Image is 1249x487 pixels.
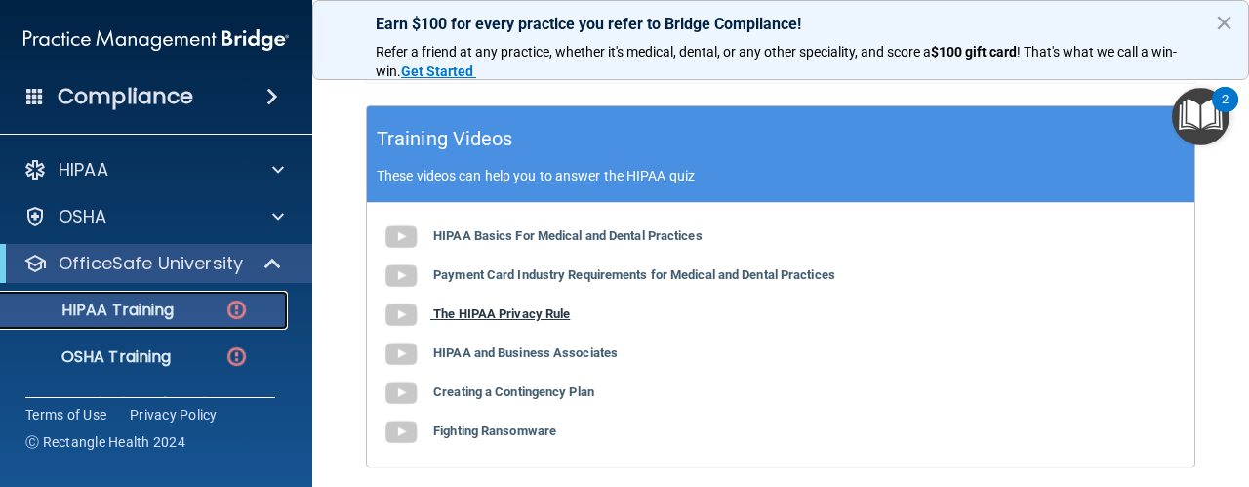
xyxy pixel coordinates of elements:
[23,205,284,228] a: OSHA
[23,20,289,60] img: PMB logo
[433,228,703,243] b: HIPAA Basics For Medical and Dental Practices
[1215,7,1233,38] button: Close
[13,301,174,320] p: HIPAA Training
[433,306,570,321] b: The HIPAA Privacy Rule
[382,374,421,413] img: gray_youtube_icon.38fcd6cc.png
[59,252,243,275] p: OfficeSafe University
[1172,88,1229,145] button: Open Resource Center, 2 new notifications
[23,158,284,182] a: HIPAA
[377,122,513,156] h5: Training Videos
[382,335,421,374] img: gray_youtube_icon.38fcd6cc.png
[25,405,106,425] a: Terms of Use
[224,298,249,322] img: danger-circle.6113f641.png
[59,205,107,228] p: OSHA
[58,83,193,110] h4: Compliance
[382,218,421,257] img: gray_youtube_icon.38fcd6cc.png
[382,257,421,296] img: gray_youtube_icon.38fcd6cc.png
[382,296,421,335] img: gray_youtube_icon.38fcd6cc.png
[377,168,1185,183] p: These videos can help you to answer the HIPAA quiz
[1222,100,1229,125] div: 2
[931,44,1017,60] strong: $100 gift card
[382,413,421,452] img: gray_youtube_icon.38fcd6cc.png
[13,347,171,367] p: OSHA Training
[433,345,618,360] b: HIPAA and Business Associates
[224,345,249,369] img: danger-circle.6113f641.png
[433,385,594,399] b: Creating a Contingency Plan
[401,63,473,79] strong: Get Started
[130,405,218,425] a: Privacy Policy
[376,44,1177,79] span: ! That's what we call a win-win.
[23,252,283,275] a: OfficeSafe University
[59,158,108,182] p: HIPAA
[13,394,279,414] p: Continuing Education
[401,63,476,79] a: Get Started
[433,424,556,438] b: Fighting Ransomware
[25,432,185,452] span: Ⓒ Rectangle Health 2024
[376,44,931,60] span: Refer a friend at any practice, whether it's medical, dental, or any other speciality, and score a
[376,15,1186,33] p: Earn $100 for every practice you refer to Bridge Compliance!
[433,267,835,282] b: Payment Card Industry Requirements for Medical and Dental Practices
